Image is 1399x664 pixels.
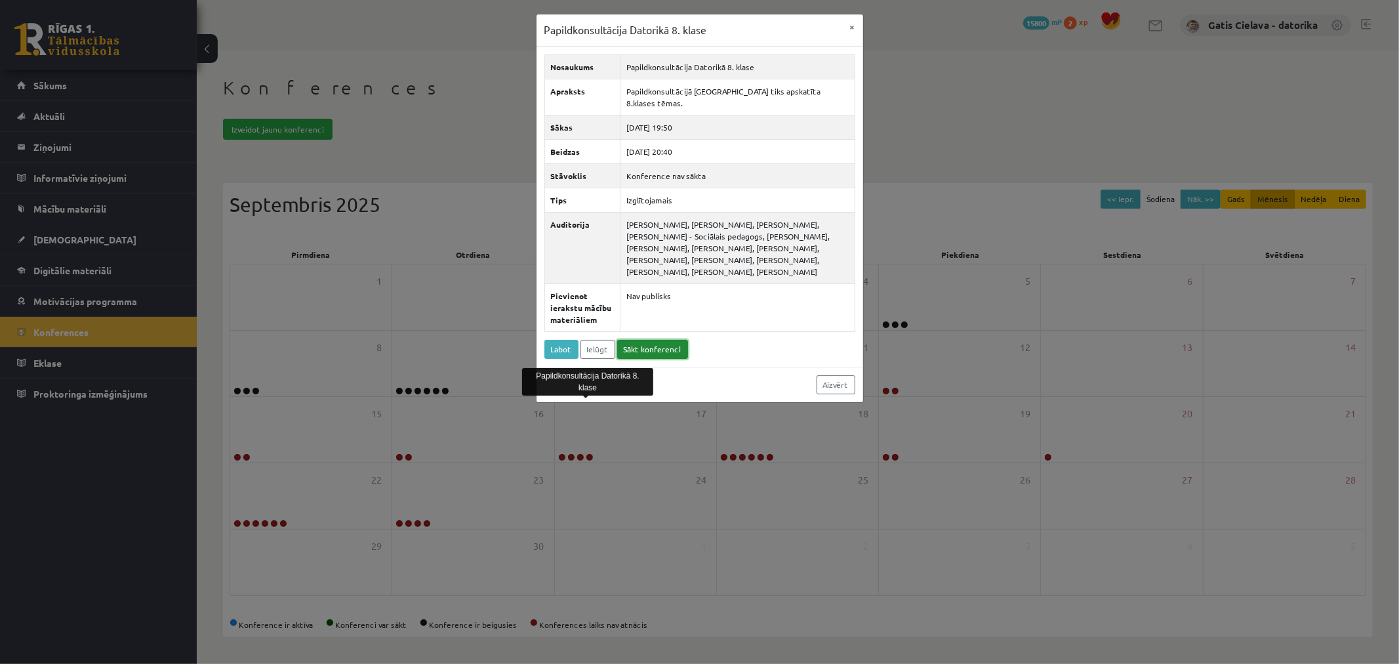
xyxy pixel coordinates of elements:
[620,163,855,188] td: Konference nav sākta
[620,283,855,331] td: Nav publisks
[620,188,855,212] td: Izglītojamais
[522,368,653,396] div: Papildkonsultācija Datorikā 8. klase
[544,188,620,212] th: Tips
[544,340,578,359] a: Labot
[544,212,620,283] th: Auditorija
[544,22,707,38] h3: Papildkonsultācija Datorikā 8. klase
[544,283,620,331] th: Pievienot ierakstu mācību materiāliem
[620,115,855,139] td: [DATE] 19:50
[620,212,855,283] td: [PERSON_NAME], [PERSON_NAME], [PERSON_NAME], [PERSON_NAME] - Sociālais pedagogs, [PERSON_NAME], [...
[544,163,620,188] th: Stāvoklis
[620,54,855,79] td: Papildkonsultācija Datorikā 8. klase
[842,14,863,39] button: ×
[544,115,620,139] th: Sākas
[620,79,855,115] td: Papildkonsultācijā [GEOGRAPHIC_DATA] tiks apskatīta 8.klases tēmas.
[617,340,688,359] a: Sākt konferenci
[544,139,620,163] th: Beidzas
[817,375,855,394] a: Aizvērt
[544,79,620,115] th: Apraksts
[544,54,620,79] th: Nosaukums
[620,139,855,163] td: [DATE] 20:40
[580,340,615,359] a: Ielūgt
